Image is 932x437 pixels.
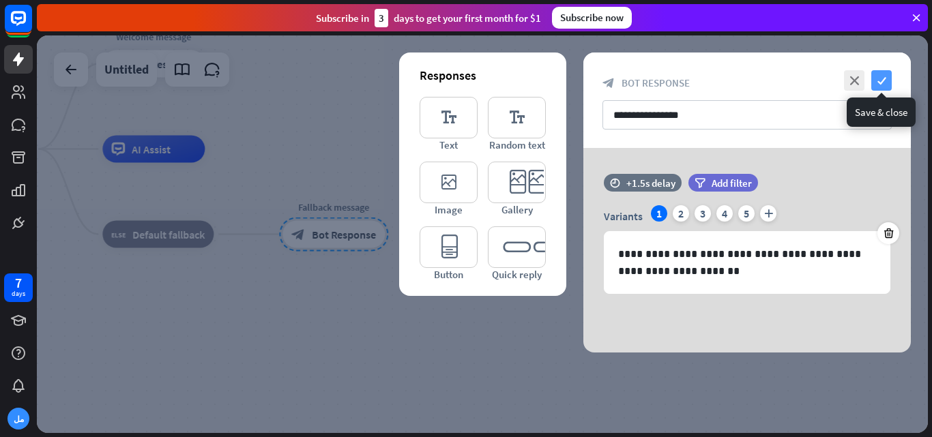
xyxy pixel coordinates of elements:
div: days [12,289,25,299]
i: plus [760,205,776,222]
div: 7 [15,277,22,289]
span: Bot Response [622,76,690,89]
i: close [844,70,864,91]
i: check [871,70,892,91]
i: filter [695,178,705,188]
i: time [610,178,620,187]
div: +1.5s delay [626,177,675,190]
div: مل [8,408,29,430]
i: block_bot_response [602,77,615,89]
div: 2 [673,205,689,222]
button: Open LiveChat chat widget [11,5,52,46]
a: 7 days [4,273,33,302]
span: Add filter [712,177,752,190]
div: 3 [695,205,711,222]
div: 5 [738,205,755,222]
div: 1 [651,205,667,222]
div: Subscribe in days to get your first month for $1 [316,9,541,27]
span: Variants [604,209,643,223]
div: 3 [375,9,388,27]
div: Subscribe now [552,7,632,29]
div: 4 [716,205,733,222]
